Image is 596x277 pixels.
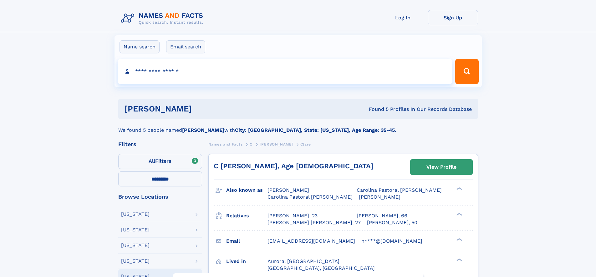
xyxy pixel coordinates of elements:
[250,140,253,148] a: O
[357,187,442,193] span: Carolina Pastoral [PERSON_NAME]
[455,258,462,262] div: ❯
[455,187,462,191] div: ❯
[214,162,373,170] a: C [PERSON_NAME], Age [DEMOGRAPHIC_DATA]
[125,105,280,113] h1: [PERSON_NAME]
[118,59,453,84] input: search input
[300,142,311,146] span: Clare
[226,185,267,195] h3: Also known as
[260,142,293,146] span: [PERSON_NAME]
[267,258,339,264] span: Aurora, [GEOGRAPHIC_DATA]
[250,142,253,146] span: O
[118,194,202,200] div: Browse Locations
[120,40,160,53] label: Name search
[455,212,462,216] div: ❯
[121,243,150,248] div: [US_STATE]
[267,265,375,271] span: [GEOGRAPHIC_DATA], [GEOGRAPHIC_DATA]
[410,160,472,175] a: View Profile
[121,212,150,217] div: [US_STATE]
[426,160,456,174] div: View Profile
[267,194,353,200] span: Carolina Pastoral [PERSON_NAME]
[208,140,243,148] a: Names and Facts
[166,40,205,53] label: Email search
[121,227,150,232] div: [US_STATE]
[280,106,472,113] div: Found 5 Profiles In Our Records Database
[260,140,293,148] a: [PERSON_NAME]
[428,10,478,25] a: Sign Up
[149,158,155,164] span: All
[118,119,478,134] div: We found 5 people named with .
[118,154,202,169] label: Filters
[226,210,267,221] h3: Relatives
[455,59,478,84] button: Search Button
[226,256,267,267] h3: Lived in
[121,259,150,264] div: [US_STATE]
[455,237,462,241] div: ❯
[118,10,208,27] img: Logo Names and Facts
[267,238,355,244] span: [EMAIL_ADDRESS][DOMAIN_NAME]
[357,212,407,219] a: [PERSON_NAME], 66
[267,219,361,226] a: [PERSON_NAME] [PERSON_NAME], 27
[267,187,309,193] span: [PERSON_NAME]
[367,219,417,226] a: [PERSON_NAME], 50
[359,194,400,200] span: [PERSON_NAME]
[182,127,224,133] b: [PERSON_NAME]
[226,236,267,246] h3: Email
[267,212,318,219] a: [PERSON_NAME], 23
[378,10,428,25] a: Log In
[235,127,395,133] b: City: [GEOGRAPHIC_DATA], State: [US_STATE], Age Range: 35-45
[118,141,202,147] div: Filters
